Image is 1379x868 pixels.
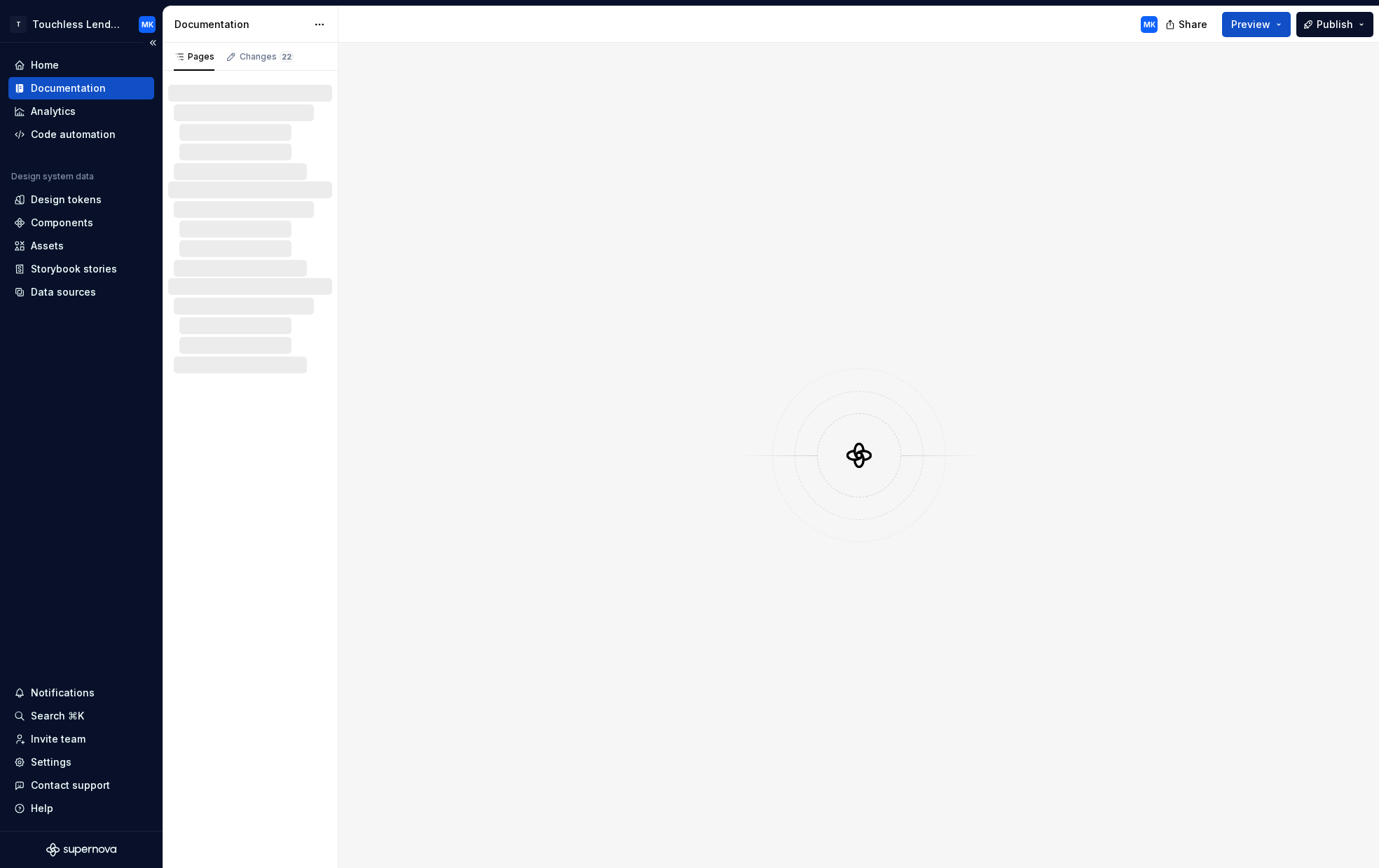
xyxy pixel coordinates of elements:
[31,801,53,815] div: Help
[8,123,154,146] a: Code automation
[240,51,294,62] div: Changes
[8,728,154,750] a: Invite team
[31,128,116,142] div: Code automation
[8,281,154,303] a: Data sources
[8,100,154,123] a: Analytics
[31,686,95,700] div: Notifications
[31,778,110,792] div: Contact support
[31,239,64,253] div: Assets
[8,77,154,99] a: Documentation
[31,755,71,769] div: Settings
[174,18,307,32] div: Documentation
[8,212,154,234] a: Components
[31,104,76,118] div: Analytics
[1144,19,1155,30] div: MK
[31,262,117,276] div: Storybook stories
[3,9,160,39] button: TTouchless LendingMK
[1231,18,1270,32] span: Preview
[8,188,154,211] a: Design tokens
[174,51,214,62] div: Pages
[11,171,94,182] div: Design system data
[8,751,154,773] a: Settings
[143,33,163,53] button: Collapse sidebar
[10,16,27,33] div: T
[1179,18,1207,32] span: Share
[280,51,294,62] span: 22
[142,19,153,30] div: MK
[31,193,102,207] div: Design tokens
[8,682,154,704] button: Notifications
[8,54,154,76] a: Home
[8,797,154,820] button: Help
[31,58,59,72] div: Home
[1222,12,1291,37] button: Preview
[31,709,84,723] div: Search ⌘K
[32,18,122,32] div: Touchless Lending
[1296,12,1373,37] button: Publish
[31,732,85,746] div: Invite team
[1158,12,1216,37] button: Share
[8,258,154,280] a: Storybook stories
[8,774,154,797] button: Contact support
[8,705,154,727] button: Search ⌘K
[8,235,154,257] a: Assets
[31,285,96,299] div: Data sources
[46,843,116,857] svg: Supernova Logo
[31,81,106,95] div: Documentation
[31,216,93,230] div: Components
[1317,18,1353,32] span: Publish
